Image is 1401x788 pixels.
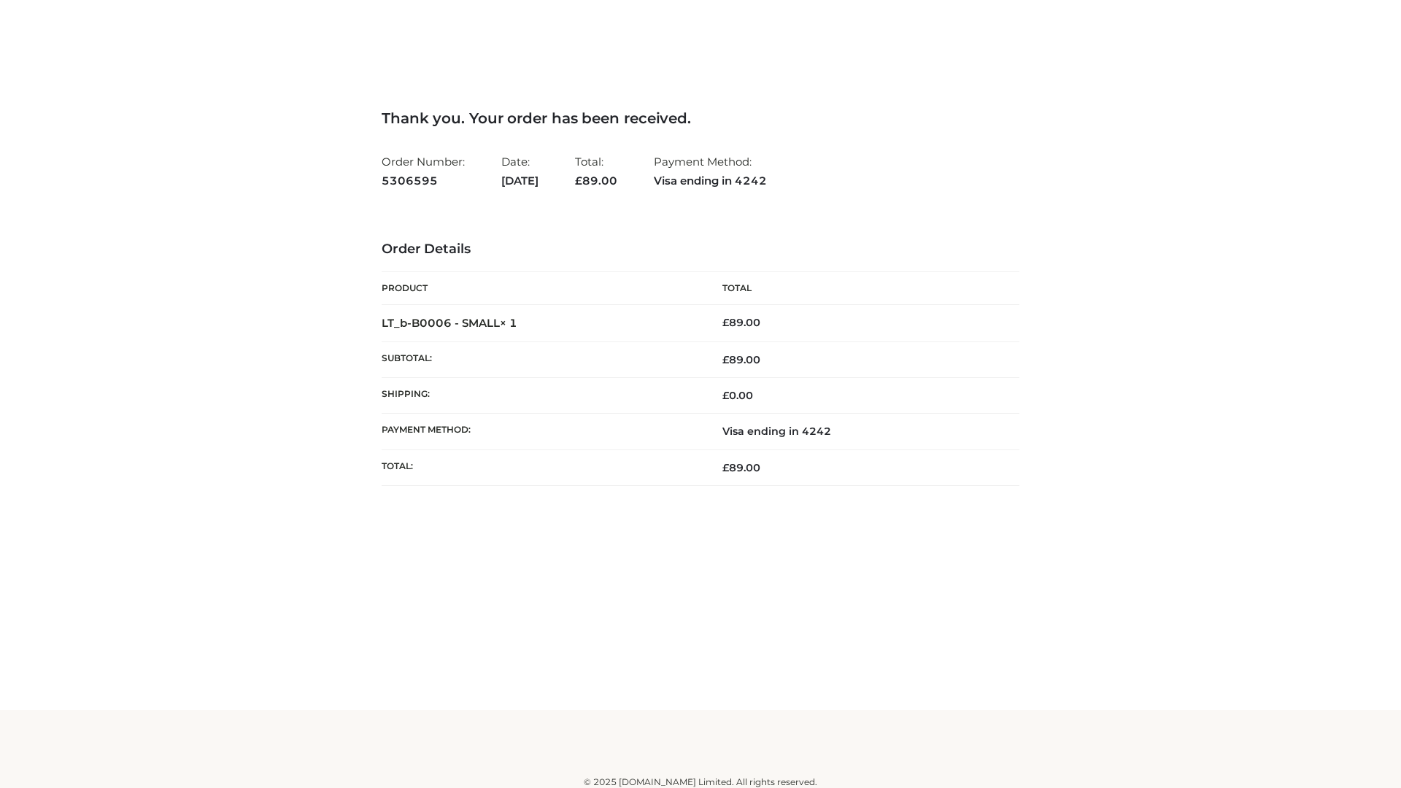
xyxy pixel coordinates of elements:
th: Subtotal: [382,341,700,377]
li: Order Number: [382,149,465,193]
span: £ [722,316,729,329]
li: Date: [501,149,539,193]
strong: Visa ending in 4242 [654,171,767,190]
bdi: 89.00 [722,316,760,329]
th: Total: [382,449,700,485]
bdi: 0.00 [722,389,753,402]
strong: 5306595 [382,171,465,190]
th: Product [382,272,700,305]
strong: LT_b-B0006 - SMALL [382,316,517,330]
span: £ [575,174,582,188]
strong: × 1 [500,316,517,330]
h3: Order Details [382,242,1019,258]
span: 89.00 [722,461,760,474]
th: Total [700,272,1019,305]
td: Visa ending in 4242 [700,414,1019,449]
th: Shipping: [382,378,700,414]
span: 89.00 [575,174,617,188]
span: £ [722,389,729,402]
strong: [DATE] [501,171,539,190]
span: 89.00 [722,353,760,366]
th: Payment method: [382,414,700,449]
li: Total: [575,149,617,193]
span: £ [722,461,729,474]
span: £ [722,353,729,366]
h3: Thank you. Your order has been received. [382,109,1019,127]
li: Payment Method: [654,149,767,193]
